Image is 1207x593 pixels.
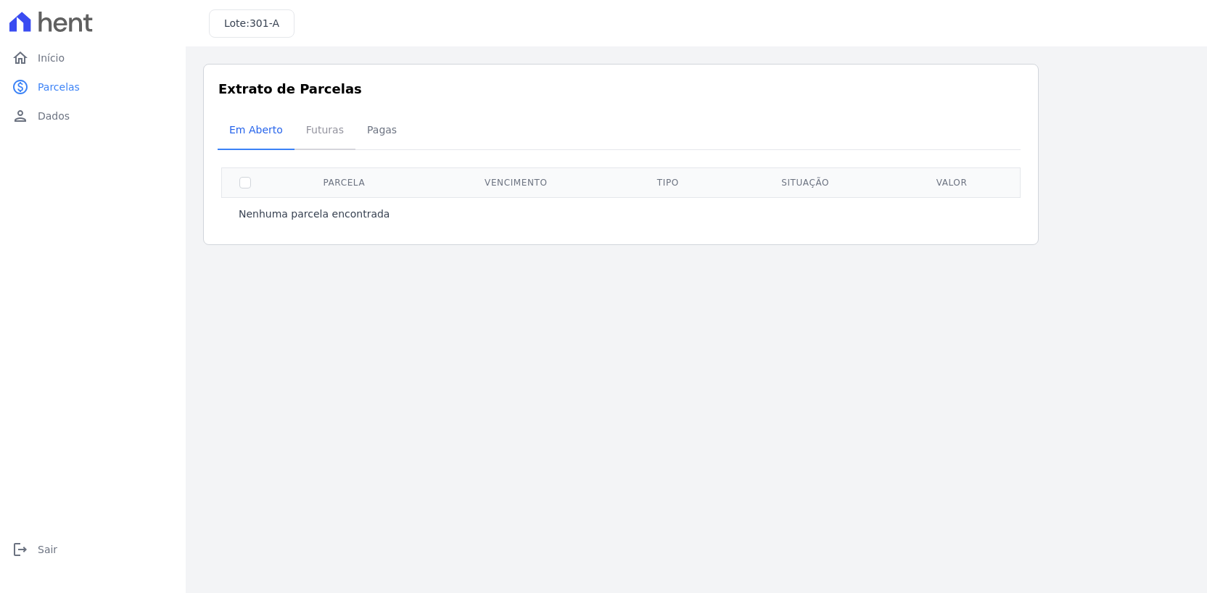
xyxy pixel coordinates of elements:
a: Futuras [294,112,355,150]
span: 301-A [250,17,279,29]
a: personDados [6,101,180,130]
a: logoutSair [6,535,180,564]
span: Pagas [358,115,405,144]
span: Início [38,51,65,65]
h3: Lote: [224,16,279,31]
a: homeInício [6,43,180,72]
th: Vencimento [420,167,612,197]
a: Em Aberto [218,112,294,150]
th: Valor [887,167,1017,197]
span: Parcelas [38,80,80,94]
i: home [12,49,29,67]
h3: Extrato de Parcelas [218,79,1023,99]
th: Tipo [612,167,724,197]
span: Sair [38,542,57,557]
i: paid [12,78,29,96]
p: Nenhuma parcela encontrada [239,207,390,221]
th: Situação [724,167,887,197]
a: Pagas [355,112,408,150]
span: Futuras [297,115,353,144]
i: logout [12,541,29,558]
th: Parcela [268,167,420,197]
span: Em Aberto [221,115,292,144]
span: Dados [38,109,70,123]
i: person [12,107,29,125]
a: paidParcelas [6,72,180,101]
